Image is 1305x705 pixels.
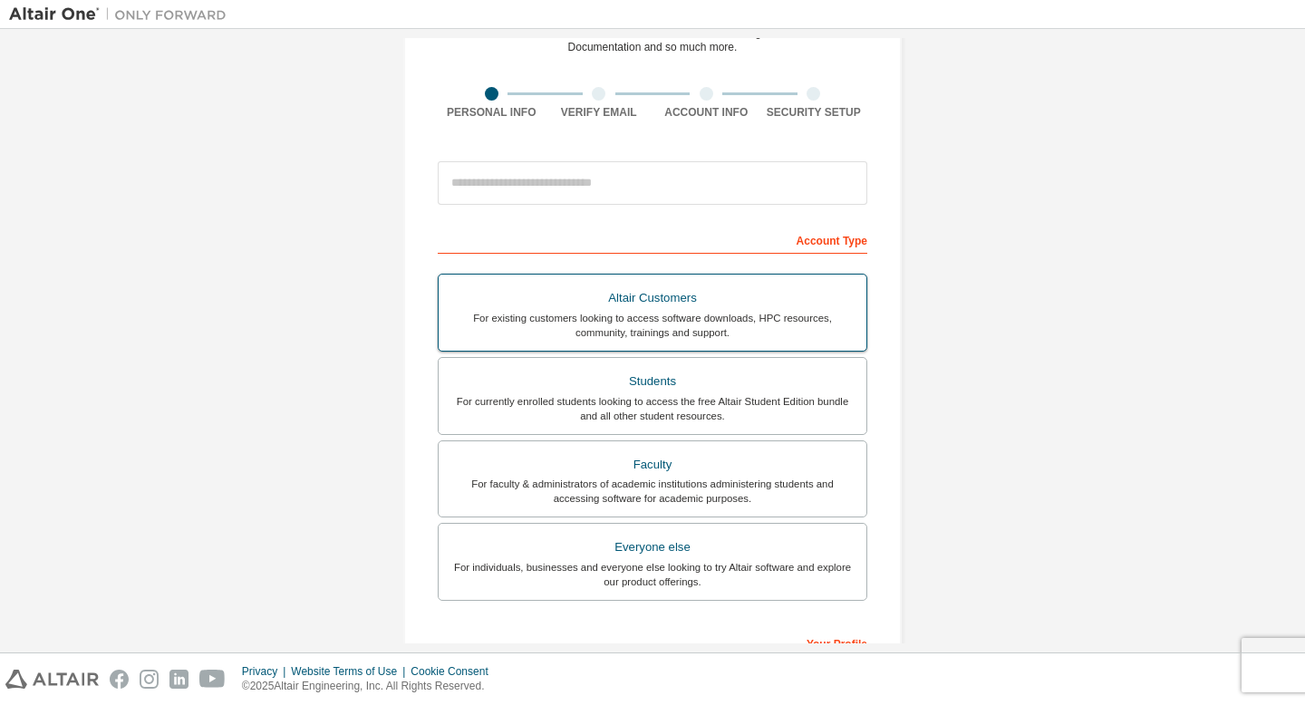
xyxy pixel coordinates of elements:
div: Cookie Consent [411,664,498,679]
img: youtube.svg [199,670,226,689]
div: Your Profile [438,628,867,657]
div: Website Terms of Use [291,664,411,679]
div: For existing customers looking to access software downloads, HPC resources, community, trainings ... [449,311,855,340]
div: For individuals, businesses and everyone else looking to try Altair software and explore our prod... [449,560,855,589]
div: Security Setup [760,105,868,120]
div: Personal Info [438,105,546,120]
div: Everyone else [449,535,855,560]
div: Verify Email [546,105,653,120]
img: linkedin.svg [169,670,188,689]
div: Faculty [449,452,855,478]
div: For faculty & administrators of academic institutions administering students and accessing softwa... [449,477,855,506]
p: © 2025 Altair Engineering, Inc. All Rights Reserved. [242,679,499,694]
div: Account Type [438,225,867,254]
img: instagram.svg [140,670,159,689]
img: altair_logo.svg [5,670,99,689]
div: Account Info [652,105,760,120]
img: Altair One [9,5,236,24]
div: Altair Customers [449,285,855,311]
div: Privacy [242,664,291,679]
div: For currently enrolled students looking to access the free Altair Student Edition bundle and all ... [449,394,855,423]
img: facebook.svg [110,670,129,689]
div: Students [449,369,855,394]
div: For Free Trials, Licenses, Downloads, Learning & Documentation and so much more. [534,25,772,54]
